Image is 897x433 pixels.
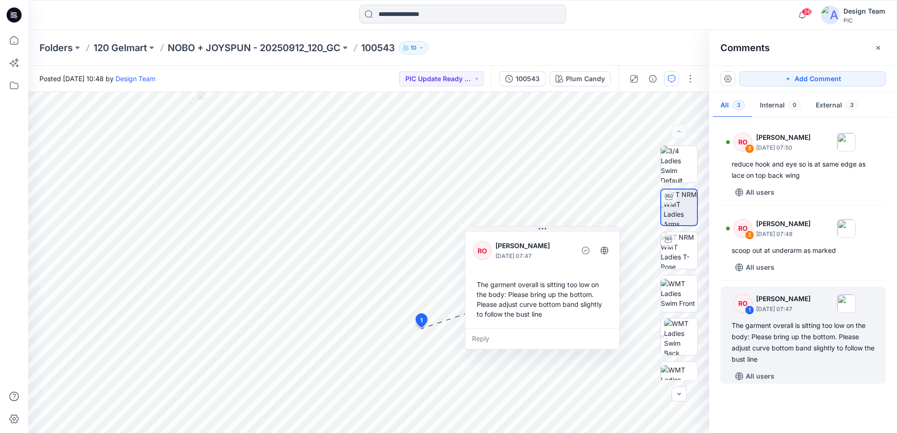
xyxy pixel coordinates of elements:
div: PIC [843,17,885,24]
span: 36 [802,8,812,15]
p: [DATE] 07:48 [756,229,811,239]
button: All users [732,185,778,200]
span: 3 [846,100,858,110]
p: All users [746,262,774,273]
button: All [713,94,752,118]
span: 3 [733,100,745,110]
span: 1 [420,316,423,325]
p: [DATE] 07:47 [495,251,572,261]
p: [PERSON_NAME] [756,218,811,229]
div: Reply [465,328,619,349]
button: Add Comment [739,71,886,86]
div: RO [734,133,752,152]
div: Design Team [843,6,885,17]
div: scoop out at underarm as marked [732,245,874,256]
div: 1 [745,305,754,315]
p: [DATE] 07:47 [756,304,811,314]
p: All users [746,187,774,198]
img: TT NRM WMT Ladies Arms Down [664,190,697,225]
p: 100543 [361,41,395,54]
img: avatar [821,6,840,24]
div: RO [734,294,752,313]
button: Plum Candy [549,71,611,86]
button: 10 [399,41,428,54]
button: All users [732,260,778,275]
p: [DATE] 07:50 [756,143,811,152]
a: Folders [39,41,73,54]
img: WMT Ladies Swim Front [661,279,697,308]
a: NOBO + JOYSPUN - 20250912_120_GC [168,41,340,54]
div: 3 [745,144,754,153]
img: TT NRM WMT Ladies T-Pose [661,232,697,269]
a: 120 Gelmart [93,41,147,54]
button: All users [732,369,778,384]
p: [PERSON_NAME] [495,240,572,251]
button: External [808,94,866,118]
div: 2 [745,230,754,240]
img: WMT Ladies Swim Back [664,319,697,355]
h2: Comments [720,42,770,53]
img: WMT Ladies Swim Left [661,365,697,395]
div: The garment overall is sitting too low on the body: Please bring up the bottom. Please adjust cur... [732,320,874,365]
p: 10 [410,43,417,53]
span: 0 [789,100,801,110]
img: 3/4 Ladies Swim Default [661,146,697,182]
button: Internal [752,94,808,118]
div: RO [473,241,492,260]
a: Design Team [116,75,155,83]
div: 100543 [516,74,540,84]
div: Plum Candy [566,74,605,84]
p: [PERSON_NAME] [756,132,811,143]
p: All users [746,371,774,382]
span: Posted [DATE] 10:48 by [39,74,155,84]
div: RO [734,219,752,238]
div: The garment overall is sitting too low on the body: Please bring up the bottom. Please adjust cur... [473,276,612,323]
div: reduce hook and eye so is at same edge as lace on top back wing [732,159,874,181]
button: Details [645,71,660,86]
p: [PERSON_NAME] [756,293,811,304]
button: 100543 [499,71,546,86]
